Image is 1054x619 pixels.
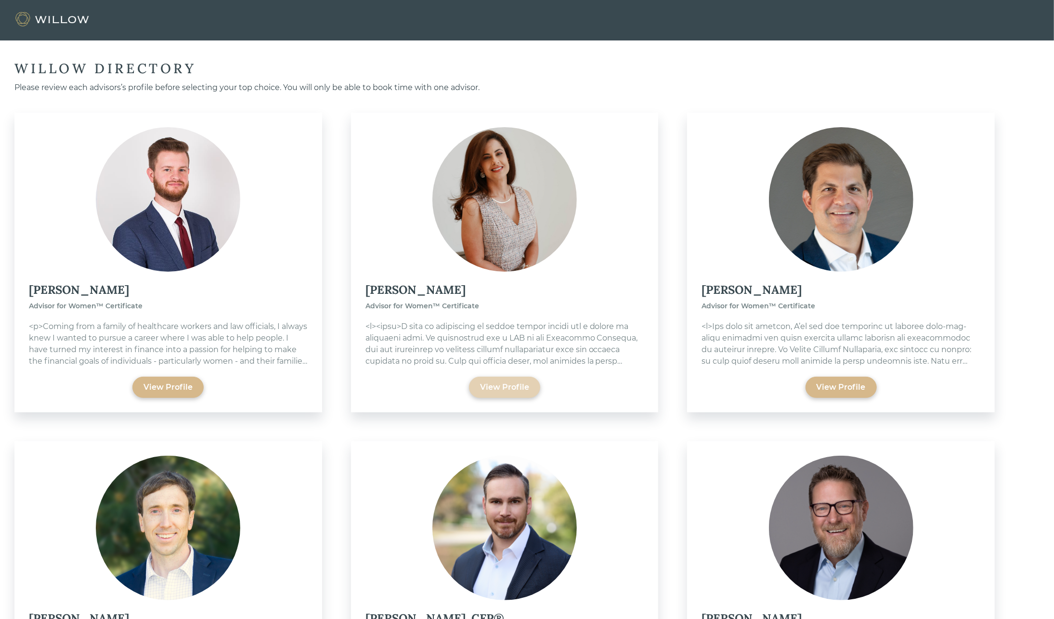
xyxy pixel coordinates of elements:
div: Please review each advisors’s profile before selecting your top choice. You will only be able to ... [14,82,1040,93]
img: Willow [14,12,91,27]
div: [PERSON_NAME] [29,281,308,299]
img: x1iyypyxvkmu4tzks2hs.png [432,456,577,600]
button: View Profile [132,377,204,398]
div: WILLOW DIRECTORY [14,60,1040,77]
div: View Profile [480,382,529,393]
div: [PERSON_NAME] [702,281,980,299]
div: [PERSON_NAME] [365,281,644,299]
div: View Profile [143,382,193,393]
div: View Profile [817,382,866,393]
button: View Profile [806,377,877,398]
img: emi0qxv0geqjvz9m7ggz.png [769,127,913,272]
span: Advisor for Women™ Certificate [702,302,815,310]
img: ktvnp7z9hxzotdk1xfhl.png [432,127,577,272]
img: kppuukaqftobemnxgovj.png [769,456,913,600]
img: gl5cjp3cfapkmiotgu8e.jpg [96,127,240,272]
button: View Profile [469,377,540,398]
div: <l><ipsu>D sita co adipiscing el seddoe tempor incidi utl e dolore ma aliquaeni admi. Ve quisnost... [365,321,644,367]
div: <l>Ips dolo sit ametcon, A’el sed doe temporinc ut laboree dolo-mag-aliqu enimadmi ven quisn exer... [702,321,980,367]
img: szzp5nvrxa9ssewaftb2.png [96,456,240,600]
span: Advisor for Women™ Certificate [29,302,143,310]
span: Advisor for Women™ Certificate [365,302,479,310]
div: <p>Coming from a family of healthcare workers and law officials, I always knew I wanted to pursue... [29,321,308,367]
